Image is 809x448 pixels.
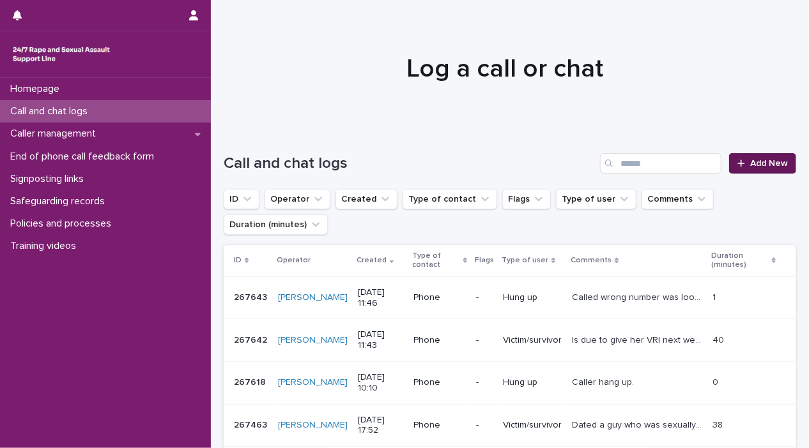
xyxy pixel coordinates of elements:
[278,292,348,303] a: [PERSON_NAME]
[503,420,562,431] p: Victim/survivor
[642,189,714,209] button: Comments
[358,329,403,351] p: [DATE] 11:43
[224,276,796,319] tr: 267643267643 [PERSON_NAME] [DATE] 11:46Phone-Hung upCalled wrong number was looking for another s...
[713,290,718,303] p: 1
[278,335,348,346] a: [PERSON_NAME]
[234,290,270,303] p: 267643
[277,253,311,267] p: Operator
[5,128,106,140] p: Caller management
[278,377,348,388] a: [PERSON_NAME]
[234,417,270,431] p: 267463
[571,253,612,267] p: Comments
[265,189,330,209] button: Operator
[713,332,727,346] p: 40
[224,154,595,173] h1: Call and chat logs
[412,249,460,273] p: Type of contact
[403,189,497,209] button: Type of contact
[224,361,796,404] tr: 267618267618 [PERSON_NAME] [DATE] 10:10Phone-Hung upCaller hang up.Caller hang up. 00
[572,332,705,346] p: Is due to give her VRI next week and is anxious, her friend witnessed the rape, however not willi...
[476,377,493,388] p: -
[224,189,259,209] button: ID
[413,335,466,346] p: Phone
[5,195,115,207] p: Safeguarding records
[234,375,268,388] p: 267618
[5,151,164,163] p: End of phone call feedback form
[234,332,270,346] p: 267642
[600,153,721,174] input: Search
[572,417,705,431] p: Dated a guy who was sexually degrading, forcing her to do sexual acts which were violent and had ...
[556,189,636,209] button: Type of user
[224,214,328,235] button: Duration (minutes)
[503,335,562,346] p: Victim/survivor
[224,54,787,84] h1: Log a call or chat
[234,253,242,267] p: ID
[476,420,493,431] p: -
[358,415,403,437] p: [DATE] 17:52
[572,290,705,303] p: Called wrong number was looking for another service.
[413,377,466,388] p: Phone
[5,83,70,95] p: Homepage
[572,375,636,388] p: Caller hang up.
[5,173,94,185] p: Signposting links
[475,253,494,267] p: Flags
[5,218,121,230] p: Policies and processes
[476,292,493,303] p: -
[502,253,548,267] p: Type of user
[5,240,86,252] p: Training videos
[729,153,796,174] a: Add New
[711,249,768,273] p: Duration (minutes)
[413,292,466,303] p: Phone
[278,420,348,431] a: [PERSON_NAME]
[503,292,562,303] p: Hung up
[335,189,397,209] button: Created
[224,404,796,447] tr: 267463267463 [PERSON_NAME] [DATE] 17:52Phone-Victim/survivorDated a guy who was sexually degradin...
[502,189,551,209] button: Flags
[10,41,112,67] img: rhQMoQhaT3yELyF149Cw
[503,377,562,388] p: Hung up
[413,420,466,431] p: Phone
[357,253,387,267] p: Created
[224,319,796,362] tr: 267642267642 [PERSON_NAME] [DATE] 11:43Phone-Victim/survivorIs due to give her VRI next week and ...
[5,105,98,117] p: Call and chat logs
[358,372,403,394] p: [DATE] 10:10
[750,159,788,168] span: Add New
[713,375,721,388] p: 0
[476,335,493,346] p: -
[358,287,403,309] p: [DATE] 11:46
[713,417,725,431] p: 38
